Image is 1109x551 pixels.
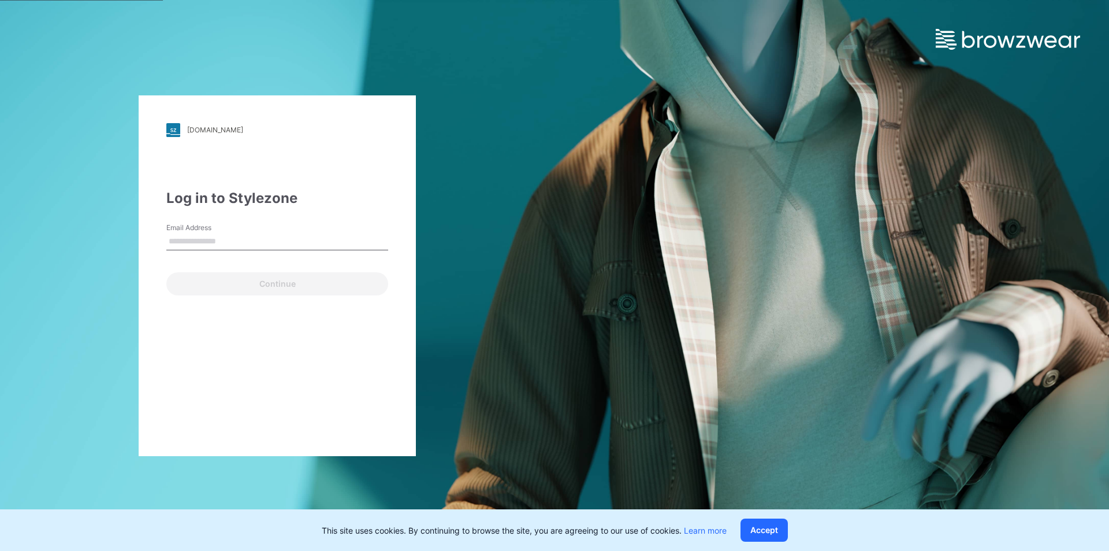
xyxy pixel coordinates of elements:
a: [DOMAIN_NAME] [166,123,388,137]
img: browzwear-logo.e42bd6dac1945053ebaf764b6aa21510.svg [936,29,1080,50]
a: Learn more [684,526,727,535]
button: Accept [740,519,788,542]
p: This site uses cookies. By continuing to browse the site, you are agreeing to our use of cookies. [322,524,727,537]
div: Log in to Stylezone [166,188,388,209]
div: [DOMAIN_NAME] [187,125,243,134]
label: Email Address [166,223,247,233]
img: stylezone-logo.562084cfcfab977791bfbf7441f1a819.svg [166,123,180,137]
